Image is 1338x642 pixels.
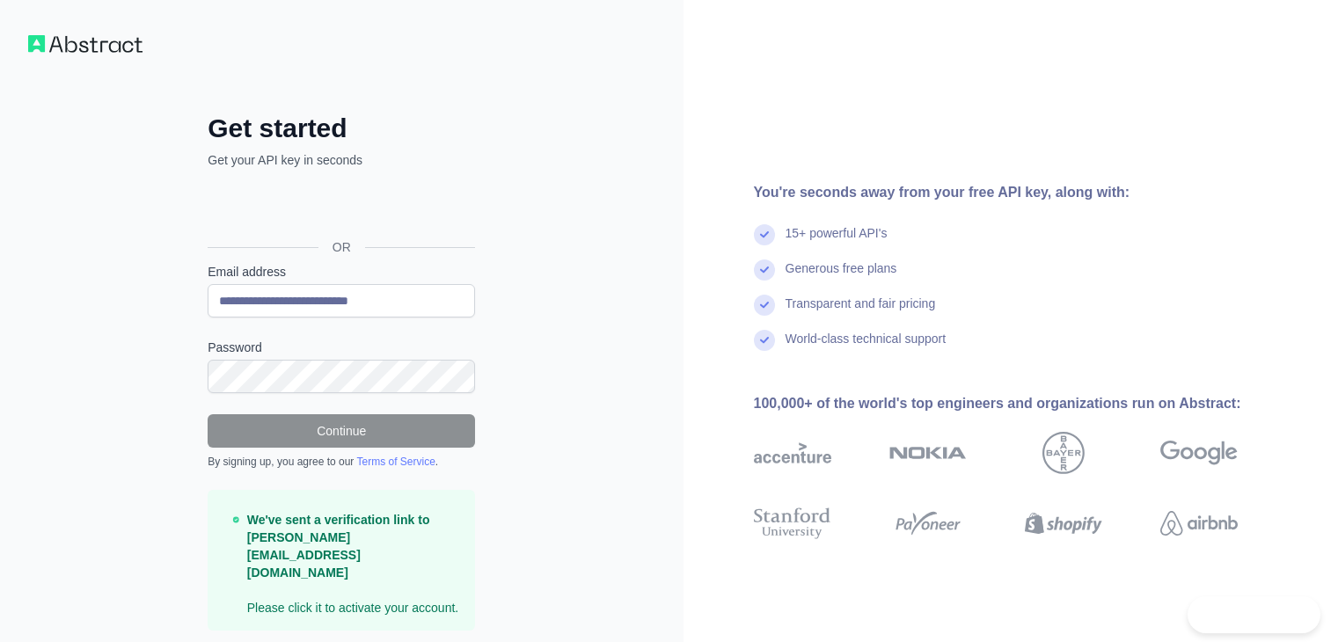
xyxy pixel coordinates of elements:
img: check mark [754,330,775,351]
img: payoneer [889,504,967,543]
div: 100,000+ of the world's top engineers and organizations run on Abstract: [754,393,1294,414]
img: stanford university [754,504,831,543]
span: OR [318,238,365,256]
img: bayer [1042,432,1085,474]
img: check mark [754,259,775,281]
img: google [1160,432,1238,474]
img: nokia [889,432,967,474]
a: Terms of Service [356,456,435,468]
img: airbnb [1160,504,1238,543]
h2: Get started [208,113,475,144]
iframe: Sign in with Google Button [199,188,480,227]
div: World-class technical support [786,330,947,365]
label: Email address [208,263,475,281]
div: You're seconds away from your free API key, along with: [754,182,1294,203]
img: check mark [754,295,775,316]
label: Password [208,339,475,356]
img: Workflow [28,35,143,53]
div: Transparent and fair pricing [786,295,936,330]
iframe: Toggle Customer Support [1188,596,1320,633]
img: shopify [1025,504,1102,543]
p: Please click it to activate your account. [247,511,462,616]
div: 15+ powerful API's [786,224,888,259]
img: accenture [754,432,831,474]
strong: We've sent a verification link to [PERSON_NAME][EMAIL_ADDRESS][DOMAIN_NAME] [247,513,430,580]
button: Continue [208,414,475,448]
div: By signing up, you agree to our . [208,455,475,469]
p: Get your API key in seconds [208,151,475,169]
div: Generous free plans [786,259,897,295]
img: check mark [754,224,775,245]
